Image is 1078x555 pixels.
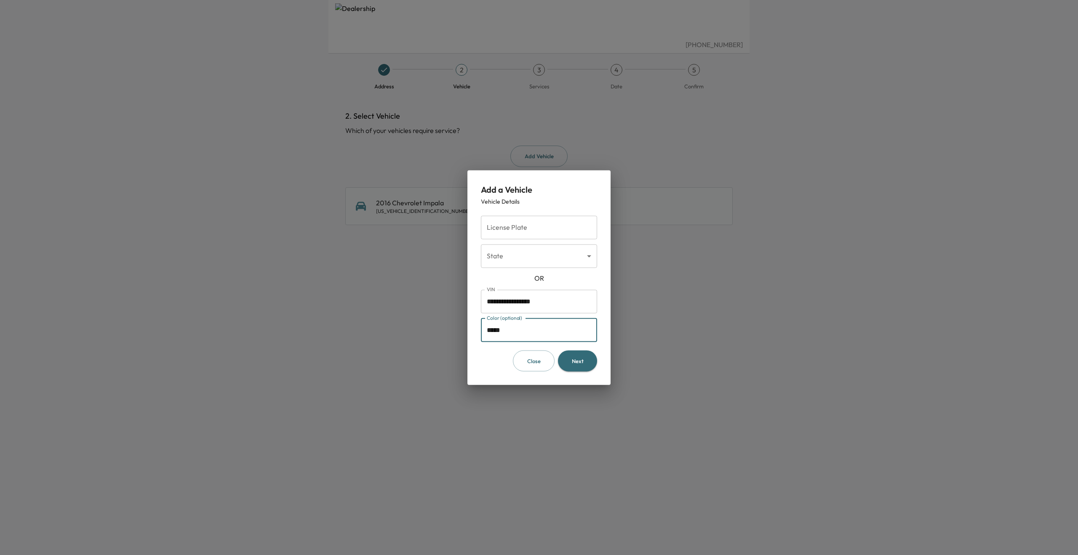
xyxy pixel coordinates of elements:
[481,273,597,283] div: OR
[481,183,597,195] div: Add a Vehicle
[513,350,555,372] button: Close
[487,286,495,293] label: VIN
[481,197,597,205] div: Vehicle Details
[487,314,522,321] label: Color (optional)
[558,350,597,372] button: Next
